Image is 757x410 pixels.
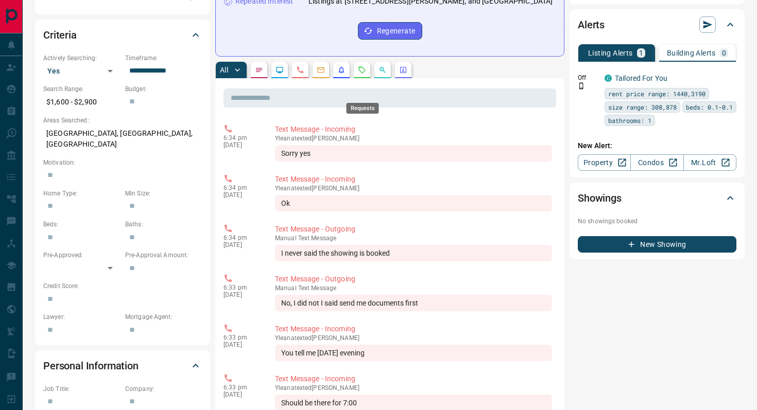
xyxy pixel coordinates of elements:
[223,391,260,398] p: [DATE]
[605,75,612,82] div: condos.ca
[43,84,120,94] p: Search Range:
[578,12,736,37] div: Alerts
[378,66,387,74] svg: Opportunities
[722,49,726,57] p: 0
[275,174,552,185] p: Text Message - Incoming
[223,291,260,298] p: [DATE]
[43,54,120,63] p: Actively Searching:
[43,312,120,322] p: Lawyer:
[399,66,407,74] svg: Agent Actions
[275,295,552,311] div: No, I did not I said send me documents first
[275,224,552,235] p: Text Message - Outgoing
[667,49,716,57] p: Building Alerts
[43,281,202,291] p: Credit Score:
[275,345,552,361] div: You tell me [DATE] evening
[275,373,552,384] p: Text Message - Incoming
[275,145,552,162] div: Sorry yes
[125,384,202,394] p: Company:
[578,236,736,253] button: New Showing
[223,234,260,241] p: 6:34 pm
[43,189,120,198] p: Home Type:
[43,158,202,167] p: Motivation:
[275,274,552,284] p: Text Message - Outgoing
[347,103,379,114] div: Requests
[43,63,120,79] div: Yes
[223,284,260,291] p: 6:33 pm
[615,74,667,82] a: Tailored For You
[43,23,202,47] div: Criteria
[223,241,260,248] p: [DATE]
[683,154,736,171] a: Mr.Loft
[43,116,202,125] p: Areas Searched:
[578,154,631,171] a: Property
[223,384,260,391] p: 6:33 pm
[337,66,346,74] svg: Listing Alerts
[223,334,260,341] p: 6:33 pm
[296,66,304,74] svg: Calls
[43,220,120,229] p: Beds:
[275,245,552,261] div: I never said the showing is booked
[125,251,202,260] p: Pre-Approval Amount:
[608,88,706,99] span: rent price range: 1440,3190
[223,134,260,141] p: 6:34 pm
[223,184,260,191] p: 6:34 pm
[125,84,202,94] p: Budget:
[276,66,284,74] svg: Lead Browsing Activity
[275,324,552,334] p: Text Message - Incoming
[317,66,325,74] svg: Emails
[275,124,552,135] p: Text Message - Incoming
[220,66,228,74] p: All
[43,353,202,378] div: Personal Information
[125,312,202,322] p: Mortgage Agent:
[578,217,736,226] p: No showings booked
[43,94,120,111] p: $1,600 - $2,900
[275,185,552,192] p: Yleana texted [PERSON_NAME]
[358,66,366,74] svg: Requests
[275,235,297,242] span: manual
[275,284,552,292] p: Text Message
[686,102,733,112] span: beds: 0.1-0.1
[125,54,202,63] p: Timeframe:
[275,284,297,292] span: manual
[223,141,260,149] p: [DATE]
[275,235,552,242] p: Text Message
[223,341,260,348] p: [DATE]
[578,73,598,82] p: Off
[125,220,202,229] p: Baths:
[358,22,422,40] button: Regenerate
[43,251,120,260] p: Pre-Approved:
[275,135,552,142] p: Yleana texted [PERSON_NAME]
[275,384,552,391] p: Yleana texted [PERSON_NAME]
[578,140,736,151] p: New Alert:
[588,49,633,57] p: Listing Alerts
[43,27,77,43] h2: Criteria
[275,195,552,211] div: Ok
[43,125,202,153] p: [GEOGRAPHIC_DATA], [GEOGRAPHIC_DATA], [GEOGRAPHIC_DATA]
[43,384,120,394] p: Job Title:
[255,66,263,74] svg: Notes
[43,358,139,374] h2: Personal Information
[608,102,677,112] span: size range: 308,878
[275,334,552,342] p: Yleana texted [PERSON_NAME]
[125,189,202,198] p: Min Size:
[223,191,260,199] p: [DATE]
[630,154,683,171] a: Condos
[608,115,651,126] span: bathrooms: 1
[578,186,736,210] div: Showings
[578,190,622,206] h2: Showings
[578,82,585,90] svg: Push Notification Only
[578,16,605,33] h2: Alerts
[639,49,643,57] p: 1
